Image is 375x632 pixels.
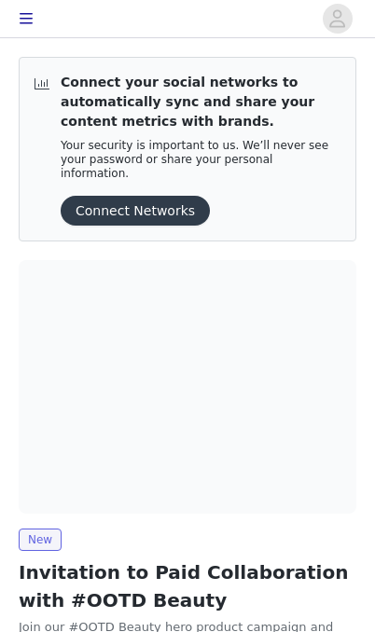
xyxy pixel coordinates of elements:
[19,260,356,514] img: OOTDBEAUTY
[19,558,356,614] h2: Invitation to Paid Collaboration with #OOTD Beauty
[19,529,62,551] span: New
[61,73,340,131] p: Connect your social networks to automatically sync and share your content metrics with brands.
[61,139,340,181] p: Your security is important to us. We’ll never see your password or share your personal information.
[61,196,210,226] button: Connect Networks
[328,4,346,34] div: avatar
